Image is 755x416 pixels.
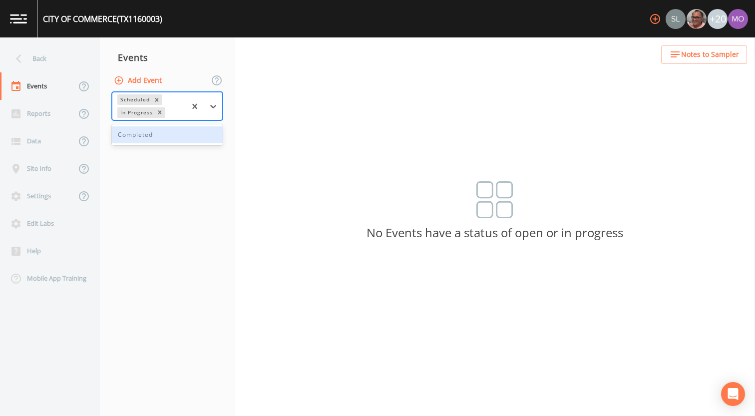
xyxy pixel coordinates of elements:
[661,45,747,64] button: Notes to Sampler
[117,94,151,105] div: Scheduled
[10,14,27,23] img: logo
[686,9,707,29] div: Mike Franklin
[666,9,686,29] img: 0d5b2d5fd6ef1337b72e1b2735c28582
[728,9,748,29] img: 4e251478aba98ce068fb7eae8f78b90c
[112,71,166,90] button: Add Event
[721,382,745,406] div: Open Intercom Messenger
[112,126,223,143] div: Completed
[687,9,707,29] img: e2d790fa78825a4bb76dcb6ab311d44c
[476,181,513,218] img: svg%3e
[665,9,686,29] div: Sloan Rigamonti
[117,107,154,118] div: In Progress
[43,13,162,25] div: CITY OF COMMERCE (TX1160003)
[708,9,728,29] div: +20
[151,94,162,105] div: Remove Scheduled
[154,107,165,118] div: Remove In Progress
[681,48,739,61] span: Notes to Sampler
[100,45,235,70] div: Events
[235,228,755,237] p: No Events have a status of open or in progress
